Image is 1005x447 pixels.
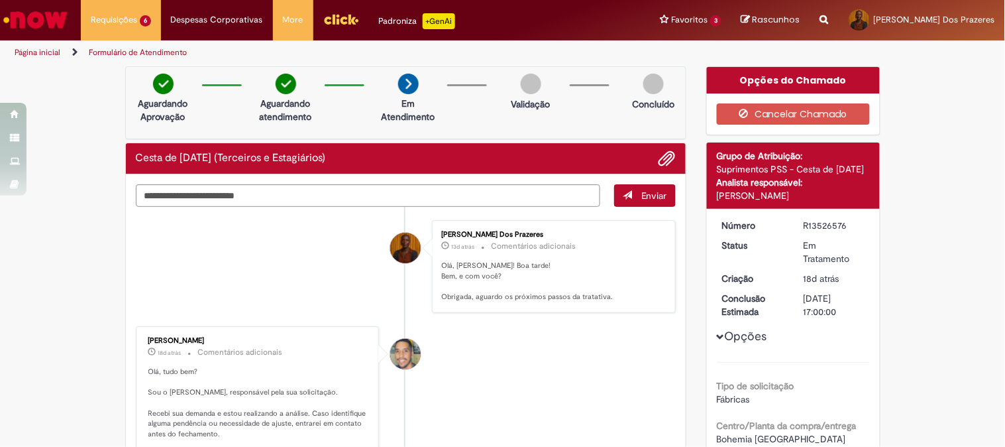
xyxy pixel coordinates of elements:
[376,97,441,123] p: Em Atendimento
[451,243,474,251] span: 13d atrás
[804,272,865,285] div: 12/09/2025 09:30:47
[707,67,880,94] div: Opções do Chamado
[804,239,865,265] div: Em Tratamento
[632,97,674,111] p: Concluído
[717,420,857,432] b: Centro/Planta da compra/entrega
[283,13,303,27] span: More
[379,13,455,29] div: Padroniza
[323,9,359,29] img: click_logo_yellow_360x200.png
[717,433,846,445] span: Bohemia [GEOGRAPHIC_DATA]
[659,150,676,167] button: Adicionar anexos
[1,7,70,33] img: ServiceNow
[671,13,708,27] span: Favoritos
[136,153,326,164] h2: Cesta de Natal (Terceiros e Estagiários) Histórico de tíquete
[390,339,421,369] div: William Souza Da Silva
[158,349,182,357] span: 18d atrás
[710,15,721,27] span: 3
[511,97,551,111] p: Validação
[717,103,870,125] button: Cancelar Chamado
[521,74,541,94] img: img-circle-grey.png
[614,184,676,207] button: Enviar
[153,74,174,94] img: check-circle-green.png
[441,231,662,239] div: [PERSON_NAME] Dos Prazeres
[10,40,660,65] ul: Trilhas de página
[131,97,195,123] p: Aguardando Aprovação
[804,292,865,318] div: [DATE] 17:00:00
[254,97,318,123] p: Aguardando atendimento
[712,292,794,318] dt: Conclusão Estimada
[198,347,283,358] small: Comentários adicionais
[171,13,263,27] span: Despesas Corporativas
[89,47,187,58] a: Formulário de Atendimento
[641,190,667,202] span: Enviar
[712,239,794,252] dt: Status
[804,273,839,285] time: 12/09/2025 09:30:47
[91,13,137,27] span: Requisições
[712,272,794,285] dt: Criação
[643,74,664,94] img: img-circle-grey.png
[717,380,794,392] b: Tipo de solicitação
[717,393,750,405] span: Fábricas
[741,14,800,27] a: Rascunhos
[451,243,474,251] time: 16/09/2025 13:37:35
[804,219,865,232] div: R13526576
[136,184,601,207] textarea: Digite sua mensagem aqui...
[276,74,296,94] img: check-circle-green.png
[15,47,60,58] a: Página inicial
[398,74,419,94] img: arrow-next.png
[712,219,794,232] dt: Número
[717,149,870,162] div: Grupo de Atribuição:
[140,15,151,27] span: 6
[441,261,662,302] p: Olá, [PERSON_NAME]! Boa tarde! Bem, e com você? Obrigada, aguardo os próximos passos da tratativa.
[874,14,995,25] span: [PERSON_NAME] Dos Prazeres
[753,13,800,26] span: Rascunhos
[390,233,421,263] div: Leticia Eugenio Da Silva Dos Prazeres
[158,349,182,357] time: 12/09/2025 11:47:01
[717,176,870,189] div: Analista responsável:
[717,162,870,176] div: Suprimentos PSS - Cesta de [DATE]
[423,13,455,29] p: +GenAi
[717,189,870,202] div: [PERSON_NAME]
[804,273,839,285] span: 18d atrás
[491,241,576,252] small: Comentários adicionais
[148,337,369,345] div: [PERSON_NAME]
